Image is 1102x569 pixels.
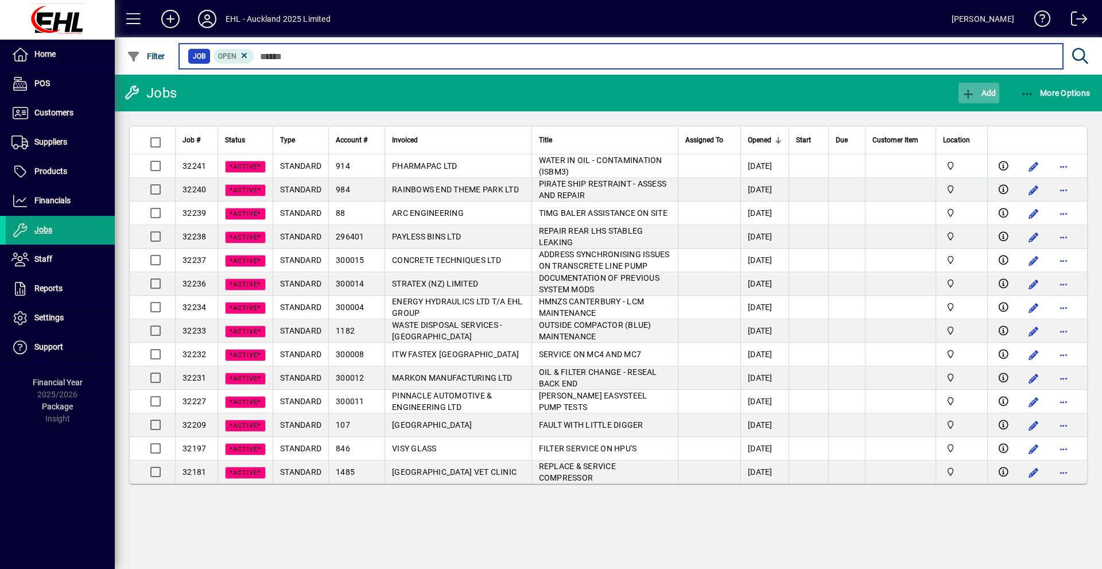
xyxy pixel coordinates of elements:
[1054,228,1073,246] button: More options
[280,232,321,241] span: STANDARD
[943,134,970,146] span: Location
[225,134,245,146] span: Status
[943,277,980,290] span: EHL AUCKLAND
[218,52,236,60] span: Open
[539,134,552,146] span: Title
[280,256,321,265] span: STANDARD
[1025,204,1043,223] button: Edit
[539,320,651,341] span: OUTSIDE COMPACTOR (BLUE) MAINTENANCE
[336,326,355,335] span: 1182
[943,230,980,243] span: EHL AUCKLAND
[539,462,616,482] span: REPLACE & SERVICE COMPRESSOR
[943,371,980,384] span: EHL AUCKLAND
[34,313,64,322] span: Settings
[392,320,502,341] span: WASTE DISPOSAL SERVICES - [GEOGRAPHIC_DATA]
[539,226,643,247] span: REPAIR REAR LHS STABLEG LEAKING
[336,232,364,241] span: 296401
[1054,369,1073,388] button: More options
[183,279,206,288] span: 32236
[392,256,501,265] span: CONCRETE TECHNIQUES LTD
[392,208,464,218] span: ARC ENGINEERING
[336,303,364,312] span: 300004
[1025,440,1043,458] button: Edit
[1054,416,1073,435] button: More options
[183,256,206,265] span: 32237
[740,413,789,437] td: [DATE]
[6,333,115,362] a: Support
[943,324,980,337] span: EHL AUCKLAND
[392,391,492,412] span: PINNACLE AUTOMOTIVE & ENGINEERING LTD
[183,232,206,241] span: 32238
[836,134,858,146] div: Due
[1054,251,1073,270] button: More options
[1026,2,1051,40] a: Knowledge Base
[740,366,789,390] td: [DATE]
[1062,2,1088,40] a: Logout
[34,225,52,234] span: Jobs
[539,350,642,359] span: SERVICE ON MC4 AND MC7
[1020,88,1091,98] span: More Options
[33,378,83,387] span: Financial Year
[1054,346,1073,364] button: More options
[1025,157,1043,176] button: Edit
[336,373,364,382] span: 300012
[943,348,980,361] span: EHL AUCKLAND
[152,9,189,29] button: Add
[1025,463,1043,482] button: Edit
[336,397,364,406] span: 300011
[124,46,168,67] button: Filter
[280,279,321,288] span: STANDARD
[336,279,364,288] span: 300014
[943,395,980,408] span: EHL AUCKLAND
[1054,275,1073,293] button: More options
[740,225,789,249] td: [DATE]
[34,342,63,351] span: Support
[280,326,321,335] span: STANDARD
[1025,228,1043,246] button: Edit
[6,304,115,332] a: Settings
[1025,181,1043,199] button: Edit
[336,134,378,146] div: Account #
[280,185,321,194] span: STANDARD
[6,274,115,303] a: Reports
[280,420,321,429] span: STANDARD
[539,273,659,294] span: DOCUMENTATION OF PREVIOUS SYSTEM MODS
[685,134,723,146] span: Assigned To
[539,208,668,218] span: TIMG BALER ASSISTANCE ON SITE
[189,9,226,29] button: Profile
[336,185,350,194] span: 984
[183,161,206,171] span: 32241
[226,10,331,28] div: EHL - Auckland 2025 Limited
[952,10,1014,28] div: [PERSON_NAME]
[183,134,211,146] div: Job #
[961,88,996,98] span: Add
[34,79,50,88] span: POS
[1025,251,1043,270] button: Edit
[183,373,206,382] span: 32231
[336,161,350,171] span: 914
[943,134,980,146] div: Location
[336,134,367,146] span: Account #
[539,156,662,176] span: WATER IN OIL - CONTAMINATION (ISBM3)
[336,350,364,359] span: 300008
[796,134,811,146] span: Start
[127,52,165,61] span: Filter
[280,397,321,406] span: STANDARD
[943,254,980,266] span: EHL AUCKLAND
[183,326,206,335] span: 32233
[183,444,206,453] span: 32197
[183,134,200,146] span: Job #
[740,202,789,225] td: [DATE]
[1018,83,1093,103] button: More Options
[740,296,789,319] td: [DATE]
[280,208,321,218] span: STANDARD
[539,367,657,388] span: OIL & FILTER CHANGE - RESEAL BACK END
[280,350,321,359] span: STANDARD
[740,343,789,366] td: [DATE]
[392,444,437,453] span: VISY GLASS
[34,167,67,176] span: Products
[539,297,645,318] span: HMNZS CANTERBURY - LCM MAINTENANCE
[183,467,206,477] span: 32181
[392,279,478,288] span: STRATEX (NZ) LIMITED
[392,134,525,146] div: Invoiced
